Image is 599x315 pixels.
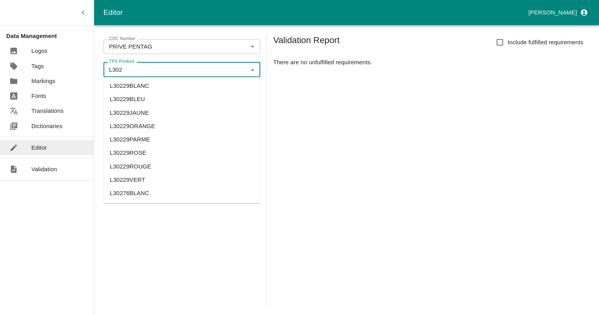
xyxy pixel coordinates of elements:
label: TPS Product [109,58,134,65]
p: Translations [31,107,64,115]
li: L30229JAUNE [103,106,260,119]
button: Open [247,42,258,52]
div: Editor [103,7,525,18]
li: L30276BLANC [103,186,260,200]
p: Editor [31,143,47,152]
li: L30229PARME [103,133,260,146]
h5: Validation Report [273,34,339,50]
span: Include fulfilled requirements [508,38,583,47]
li: L30229BLANC [103,79,260,92]
li: L30229ROUGE [103,159,260,173]
button: Close [247,64,258,74]
p: Data Management [6,32,94,40]
p: Logos [31,47,47,55]
p: Validation [31,165,57,174]
p: There are no unfulfilled requirements. [273,58,583,67]
p: Tags [31,62,44,71]
button: profile [525,6,590,19]
p: Markings [31,77,55,85]
p: Dictionaries [31,122,62,130]
li: L30229BLEU [103,92,260,106]
label: CDC Number [109,36,136,42]
li: L30229ROSE [103,146,260,159]
li: L30229ORANGE [103,119,260,133]
li: L30229VERT [103,173,260,186]
p: Fonts [31,92,46,100]
p: [PERSON_NAME] [528,8,577,17]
